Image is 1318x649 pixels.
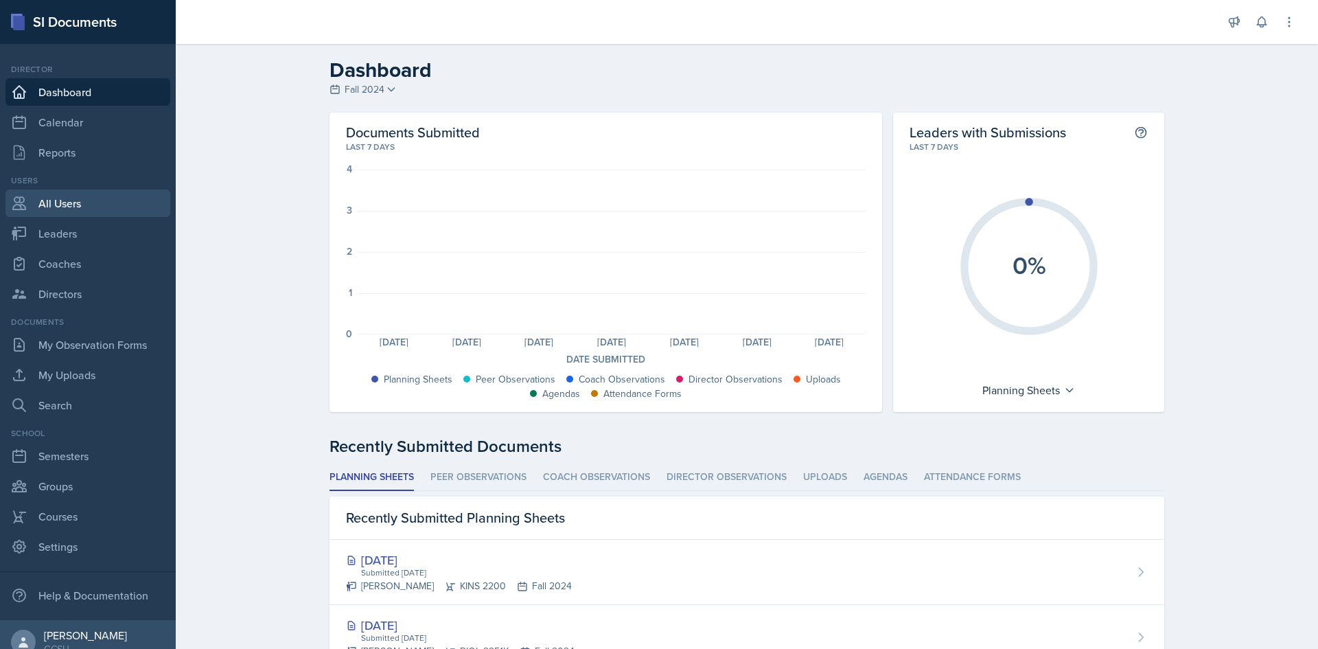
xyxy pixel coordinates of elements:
[5,78,170,106] a: Dashboard
[803,464,847,491] li: Uploads
[347,247,352,256] div: 2
[346,329,352,339] div: 0
[384,372,452,387] div: Planning Sheets
[329,497,1164,540] div: Recently Submitted Planning Sheets
[360,567,572,579] div: Submitted [DATE]
[347,205,352,215] div: 3
[5,361,170,389] a: My Uploads
[5,533,170,560] a: Settings
[5,250,170,277] a: Coaches
[329,540,1164,605] a: [DATE] Submitted [DATE] [PERSON_NAME]KINS 2200Fall 2024
[349,288,352,297] div: 1
[603,387,682,401] div: Attendance Forms
[864,464,907,491] li: Agendas
[5,109,170,136] a: Calendar
[346,141,866,153] div: Last 7 days
[794,337,866,347] div: [DATE]
[5,190,170,217] a: All Users
[346,616,575,635] div: [DATE]
[667,464,787,491] li: Director Observations
[476,372,555,387] div: Peer Observations
[430,464,527,491] li: Peer Observations
[5,472,170,500] a: Groups
[1012,247,1045,282] text: 0%
[345,82,384,97] span: Fall 2024
[648,337,721,347] div: [DATE]
[689,372,783,387] div: Director Observations
[5,442,170,470] a: Semesters
[5,503,170,530] a: Courses
[5,391,170,419] a: Search
[346,551,572,569] div: [DATE]
[5,220,170,247] a: Leaders
[5,331,170,358] a: My Observation Forms
[346,124,866,141] h2: Documents Submitted
[806,372,841,387] div: Uploads
[430,337,503,347] div: [DATE]
[44,628,127,642] div: [PERSON_NAME]
[329,434,1164,459] div: Recently Submitted Documents
[360,632,575,644] div: Submitted [DATE]
[503,337,576,347] div: [DATE]
[5,316,170,328] div: Documents
[924,464,1021,491] li: Attendance Forms
[5,582,170,609] div: Help & Documentation
[346,352,866,367] div: Date Submitted
[910,124,1066,141] h2: Leaders with Submissions
[543,464,650,491] li: Coach Observations
[346,579,572,593] div: [PERSON_NAME] KINS 2200 Fall 2024
[579,372,665,387] div: Coach Observations
[542,387,580,401] div: Agendas
[5,63,170,76] div: Director
[5,427,170,440] div: School
[5,139,170,166] a: Reports
[721,337,794,347] div: [DATE]
[329,464,414,491] li: Planning Sheets
[910,141,1148,153] div: Last 7 days
[5,280,170,308] a: Directors
[975,379,1082,401] div: Planning Sheets
[329,58,1164,82] h2: Dashboard
[5,174,170,187] div: Users
[358,337,430,347] div: [DATE]
[347,164,352,174] div: 4
[575,337,648,347] div: [DATE]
